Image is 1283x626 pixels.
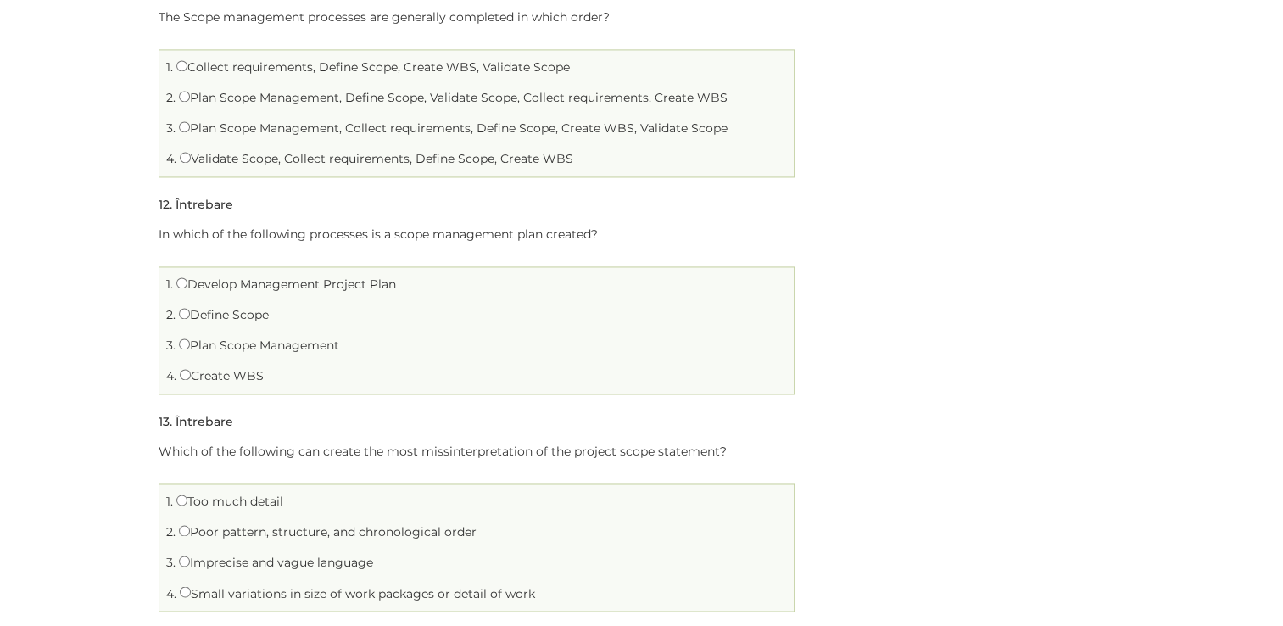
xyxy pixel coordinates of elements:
[159,224,795,245] p: In which of the following processes is a scope management plan created?
[159,9,610,25] span: The Scope management processes are generally completed in which order?
[179,524,477,539] label: Poor pattern, structure, and chronological order
[176,277,396,292] label: Develop Management Project Plan
[176,60,187,71] input: Collect requirements, Define Scope, Create WBS, Validate Scope
[166,338,176,353] span: 3.
[166,585,176,601] span: 4.
[179,307,269,322] label: Define Scope
[179,556,190,567] input: Imprecise and vague language
[180,586,191,597] input: Small variations in size of work packages or detail of work
[159,416,233,428] h5: . Întrebare
[159,198,233,211] h5: . Întrebare
[159,197,170,212] span: 12
[166,494,173,509] span: 1.
[180,152,191,163] input: Validate Scope, Collect requirements, Define Scope, Create WBS
[166,307,176,322] span: 2.
[179,338,339,353] label: Plan Scope Management
[179,308,190,319] input: Define Scope
[179,525,190,536] input: Poor pattern, structure, and chronological order
[179,555,373,570] label: Imprecise and vague language
[180,369,191,380] input: Create WBS
[159,414,170,429] span: 13
[179,120,728,136] label: Plan Scope Management, Collect requirements, Define Scope, Create WBS, Validate Scope
[166,368,176,383] span: 4.
[166,120,176,136] span: 3.
[176,277,187,288] input: Develop Management Project Plan
[176,494,283,509] label: Too much detail
[159,441,795,462] p: Which of the following can create the most missinterpretation of the project scope statement?
[179,90,728,105] label: Plan Scope Management, Define Scope, Validate Scope, Collect requirements, Create WBS
[179,121,190,132] input: Plan Scope Management, Collect requirements, Define Scope, Create WBS, Validate Scope
[166,555,176,570] span: 3.
[176,495,187,506] input: Too much detail
[166,524,176,539] span: 2.
[176,59,570,75] label: Collect requirements, Define Scope, Create WBS, Validate Scope
[180,585,535,601] label: Small variations in size of work packages or detail of work
[166,277,173,292] span: 1.
[180,151,573,166] label: Validate Scope, Collect requirements, Define Scope, Create WBS
[179,338,190,349] input: Plan Scope Management
[166,90,176,105] span: 2.
[179,91,190,102] input: Plan Scope Management, Define Scope, Validate Scope, Collect requirements, Create WBS
[166,59,173,75] span: 1.
[166,151,176,166] span: 4.
[180,368,264,383] label: Create WBS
